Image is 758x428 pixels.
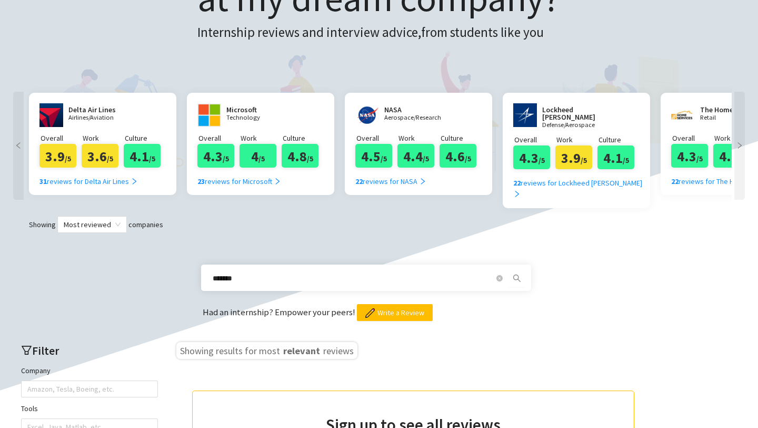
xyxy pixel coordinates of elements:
p: Work [714,132,755,144]
p: Culture [599,134,640,145]
h2: Filter [21,342,158,359]
span: /5 [623,155,629,165]
p: Overall [41,132,82,144]
h2: Lockheed [PERSON_NAME] [542,106,621,121]
h2: Delta Air Lines [68,106,132,113]
span: /5 [307,154,313,163]
span: /5 [581,155,587,165]
div: 3.9 [555,145,592,169]
span: /5 [423,154,429,163]
span: /5 [696,154,703,163]
img: www.microsoft.com [197,103,221,127]
img: pencil.png [365,308,375,318]
div: 4.1 [597,145,634,169]
p: Overall [198,132,240,144]
div: 3.6 [82,144,118,168]
span: close-circle [496,275,503,281]
span: Had an internship? Empower your peers! [203,306,357,318]
span: /5 [149,154,155,163]
button: Write a Review [357,304,433,321]
p: Airlines/Aviation [68,114,132,121]
span: filter [21,345,32,356]
b: 22 [671,177,679,186]
p: Aerospace/Research [384,114,447,121]
p: Work [241,132,282,144]
span: search [509,274,525,283]
a: 22reviews for NASA right [355,168,426,187]
span: /5 [538,155,545,165]
h3: Internship reviews and interview advice, from students like you [197,22,560,43]
span: /5 [223,154,229,163]
div: reviews for Delta Air Lines [39,176,138,187]
a: 23reviews for Microsoft right [197,168,281,187]
p: Culture [283,132,324,144]
div: reviews for Microsoft [197,176,281,187]
div: 4.2 [713,144,750,168]
a: 22reviews for Lockheed [PERSON_NAME] right [513,169,647,200]
div: 4.1 [124,144,161,168]
span: right [513,190,521,198]
b: 23 [197,177,205,186]
h2: NASA [384,106,447,113]
div: 4.3 [513,145,550,169]
div: 3.9 [39,144,76,168]
button: search [508,270,525,287]
p: Technology [226,114,290,121]
span: right [131,178,138,185]
span: /5 [465,154,471,163]
label: Company [21,365,51,376]
span: /5 [107,154,113,163]
p: Culture [441,132,482,144]
div: reviews for NASA [355,176,426,187]
p: Overall [356,132,397,144]
p: Work [398,132,440,144]
div: reviews for Lockheed [PERSON_NAME] [513,177,647,200]
div: 4.8 [282,144,318,168]
b: 31 [39,177,47,186]
div: 4.5 [355,144,392,168]
label: Tools [21,403,38,414]
p: Work [83,132,124,144]
span: relevant [282,343,321,356]
p: Overall [514,134,555,145]
span: right [734,142,745,149]
p: Work [556,134,597,145]
span: /5 [258,154,265,163]
span: right [274,178,281,185]
div: 4.4 [397,144,434,168]
a: 31reviews for Delta Air Lines right [39,168,138,187]
div: Showing companies [11,216,747,233]
img: www.lockheedmartin.com [513,103,537,127]
b: 22 [355,177,363,186]
div: 4.3 [197,144,234,168]
div: 4.3 [671,144,708,168]
div: 4 [240,144,276,168]
b: 22 [513,178,521,188]
p: Defense/Aerospace [542,122,621,129]
img: nasa.gov [355,103,379,127]
div: 4.6 [440,144,476,168]
h3: Showing results for most reviews [176,342,357,359]
span: Write a Review [377,307,424,318]
span: left [13,142,24,149]
p: Culture [125,132,166,144]
p: Overall [672,132,713,144]
span: /5 [381,154,387,163]
h2: Microsoft [226,106,290,113]
span: /5 [65,154,71,163]
span: Most reviewed [64,217,121,232]
span: right [419,178,426,185]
